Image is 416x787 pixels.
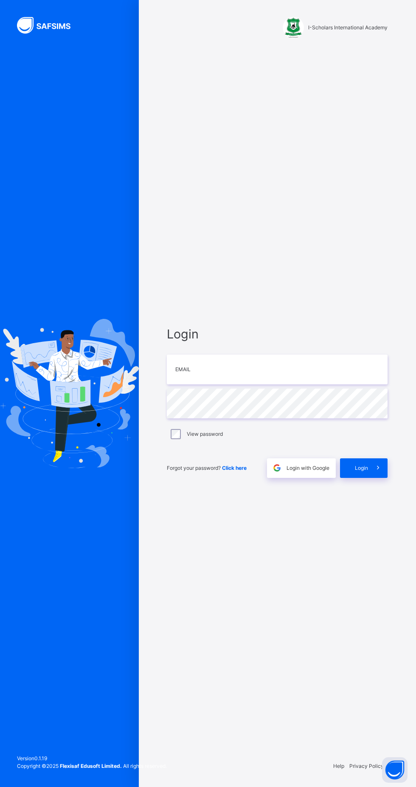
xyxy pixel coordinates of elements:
[167,325,388,343] span: Login
[167,465,247,471] span: Forgot your password?
[272,463,282,473] img: google.396cfc9801f0270233282035f929180a.svg
[17,763,167,769] span: Copyright © 2025 All rights reserved.
[349,763,384,769] a: Privacy Policy
[17,755,167,762] span: Version 0.1.19
[333,763,344,769] a: Help
[382,757,408,783] button: Open asap
[287,464,329,472] span: Login with Google
[60,763,122,769] strong: Flexisaf Edusoft Limited.
[355,464,368,472] span: Login
[187,430,223,438] label: View password
[308,24,388,31] span: I-Scholars International Academy
[17,17,81,34] img: SAFSIMS Logo
[222,465,247,471] a: Click here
